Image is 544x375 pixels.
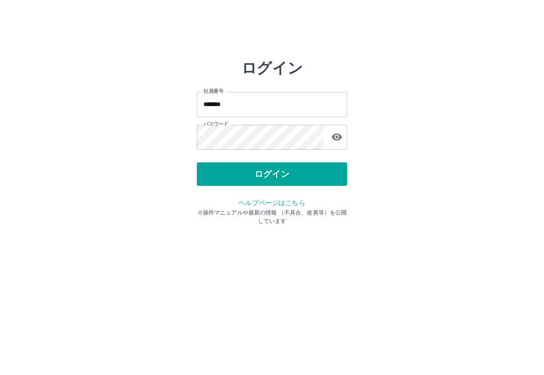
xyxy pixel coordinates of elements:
a: ヘルプページはこちら [239,199,305,207]
h2: ログイン [241,59,303,77]
label: パスワード [203,121,228,128]
p: ※操作マニュアルや最新の情報 （不具合、改善等）を公開しています [197,208,347,225]
button: ログイン [197,162,347,186]
label: 社員番号 [203,88,223,95]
